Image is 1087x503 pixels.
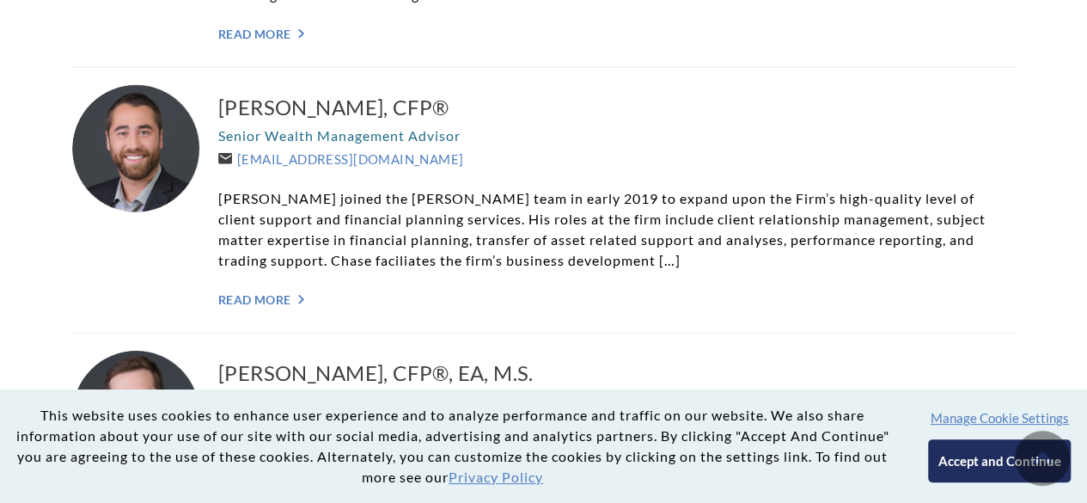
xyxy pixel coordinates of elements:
[931,410,1069,426] button: Manage Cookie Settings
[218,126,1015,146] p: Senior Wealth Management Advisor
[449,469,543,485] a: Privacy Policy
[218,359,1015,387] a: [PERSON_NAME], CFP®, EA, M.S.
[218,292,1015,307] a: Read More ">
[218,151,463,167] a: [EMAIL_ADDRESS][DOMAIN_NAME]
[928,439,1070,482] button: Accept and Continue
[218,27,1015,41] a: Read More ">
[218,94,1015,121] a: [PERSON_NAME], CFP®
[14,405,891,488] p: This website uses cookies to enhance user experience and to analyze performance and traffic on ou...
[218,188,1015,271] p: [PERSON_NAME] joined the [PERSON_NAME] team in early 2019 to expand upon the Firm’s high-quality ...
